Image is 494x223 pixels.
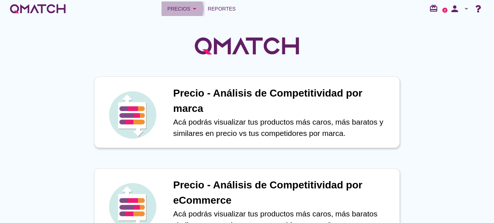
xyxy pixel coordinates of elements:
i: arrow_drop_down [462,4,471,13]
a: iconPrecio - Análisis de Competitividad por marcaAcá podrás visualizar tus productos más caros, m... [84,77,410,148]
h1: Precio - Análisis de Competitividad por eCommerce [173,177,392,208]
img: QMatchLogo [192,28,302,64]
a: white-qmatch-logo [9,1,67,16]
div: Precios [167,4,199,13]
img: icon [107,89,158,140]
p: Acá podrás visualizar tus productos más caros, más baratos y similares en precio vs tus competido... [173,116,392,139]
h1: Precio - Análisis de Competitividad por marca [173,86,392,116]
a: Reportes [205,1,239,16]
i: redeem [429,4,441,13]
span: Reportes [208,4,236,13]
a: 2 [442,8,447,13]
text: 2 [444,8,446,12]
button: Precios [162,1,205,16]
i: person [447,4,462,14]
i: arrow_drop_down [190,4,199,13]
